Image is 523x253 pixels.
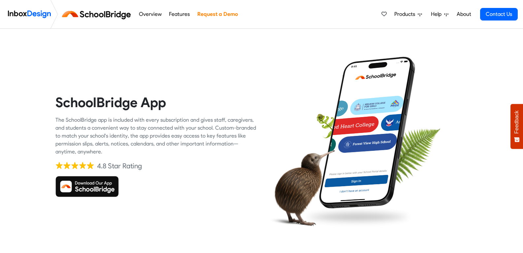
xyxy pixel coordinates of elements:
a: Products [392,8,425,21]
a: Overview [137,8,163,21]
a: Features [167,8,192,21]
a: Help [428,8,451,21]
div: 4.8 Star Rating [97,161,142,171]
heading: SchoolBridge App [55,94,257,111]
span: Help [431,10,444,18]
img: phone.png [314,56,420,209]
img: kiwi_bird.png [267,144,335,232]
span: Products [394,10,418,18]
div: The SchoolBridge app is included with every subscription and gives staff, caregivers, and student... [55,116,257,156]
span: Feedback [514,110,520,134]
img: shadow.png [301,205,415,229]
a: Request a Demo [195,8,240,21]
img: schoolbridge logo [61,6,135,22]
img: Download SchoolBridge App [55,176,119,197]
a: About [455,8,473,21]
a: Contact Us [480,8,518,21]
button: Feedback - Show survey [510,104,523,149]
